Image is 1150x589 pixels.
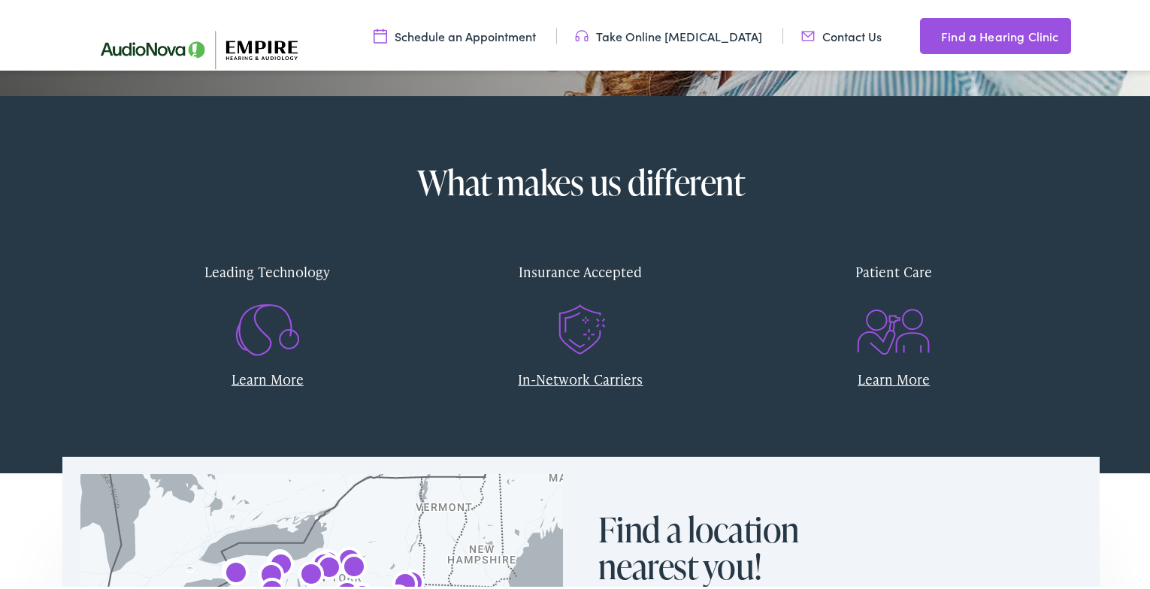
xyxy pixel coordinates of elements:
[123,161,1040,198] h2: What makes us different
[262,543,298,579] div: AudioNova
[123,246,413,336] a: Leading Technology
[801,25,882,41] a: Contact Us
[575,25,589,41] img: utility icon
[310,543,346,579] div: Empire Hearing &#038; Audiology by AudioNova
[801,25,815,41] img: utility icon
[216,552,253,588] div: AudioNova
[599,508,840,582] h2: Find a location nearest you!
[263,545,299,581] div: AudioNova
[306,545,342,581] div: AudioNova
[920,15,1070,51] a: Find a Hearing Clinic
[374,25,536,41] a: Schedule an Appointment
[374,25,387,41] img: utility icon
[435,246,726,291] div: Insurance Accepted
[518,367,643,385] a: In-Network Carriers
[749,246,1040,291] div: Patient Care
[858,367,930,385] a: Learn More
[435,246,726,336] a: Insurance Accepted
[123,246,413,291] div: Leading Technology
[311,548,347,584] div: AudioNova
[232,367,304,385] a: Learn More
[331,541,368,577] div: AudioNova
[749,246,1040,336] a: Patient Care
[575,25,762,41] a: Take Online [MEDICAL_DATA]
[336,548,372,584] div: AudioNova
[920,24,934,42] img: utility icon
